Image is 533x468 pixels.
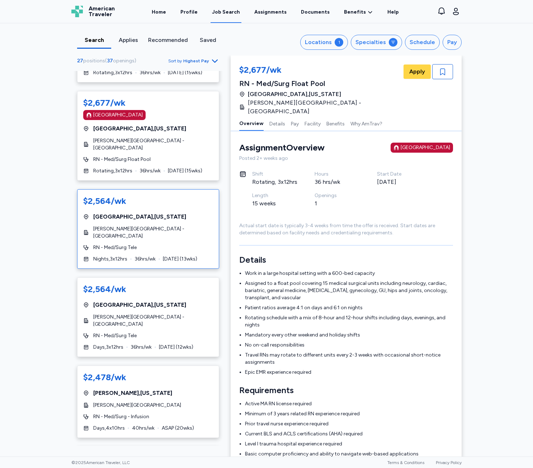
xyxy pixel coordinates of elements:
span: Sort by [168,58,182,64]
div: 1 [315,199,360,208]
div: 36 hrs/wk [315,178,360,186]
span: 36 hrs/wk [131,344,152,351]
li: Minimum of 3 years related RN experience required [245,410,453,417]
div: Openings [315,192,360,199]
span: Days , 3 x 12 hrs [93,344,123,351]
span: 27 [77,58,83,64]
span: 37 [107,58,113,64]
li: Work in a large hospital setting with a 600-bed capacity [245,270,453,277]
span: RN - Med/Surg Tele [93,332,137,339]
div: [DATE] [377,178,422,186]
li: Travel RNs may rotate to different units every 2-3 weeks with occasional short-notice assignments [245,352,453,366]
div: ( ) [77,57,139,65]
span: positions [83,58,105,64]
div: $2,478/wk [83,372,126,383]
span: Days , 4 x 10 hrs [93,425,125,432]
span: [GEOGRAPHIC_DATA] , [US_STATE] [93,301,186,309]
div: Actual start date is typically 3-4 weeks from time the offer is received. Start dates are determi... [239,222,453,237]
span: RN - Med/Surg Float Pool [93,156,151,163]
li: Active MA RN license required [245,400,453,407]
span: [DATE] ( 15 wks) [168,69,202,76]
button: Details [269,116,285,131]
span: [PERSON_NAME][GEOGRAPHIC_DATA] [93,402,181,409]
div: Rotating, 3x12hrs [252,178,297,186]
div: Pay [447,38,457,47]
div: Shift [252,171,297,178]
a: Job Search [211,1,241,23]
a: Terms & Conditions [387,460,424,465]
div: $2,564/wk [83,283,126,295]
span: Benefits [344,9,366,16]
div: $2,564/wk [83,195,126,207]
div: RN - Med/Surg Float Pool [239,78,402,89]
button: Pay [443,35,462,50]
span: [GEOGRAPHIC_DATA] , [US_STATE] [93,124,186,133]
div: Hours [315,171,360,178]
button: Benefits [326,116,345,131]
div: $2,677/wk [83,97,126,109]
h3: Requirements [239,385,453,396]
button: Sort byHighest Pay [168,57,219,65]
div: Applies [114,36,142,44]
div: Saved [194,36,222,44]
span: [PERSON_NAME][GEOGRAPHIC_DATA] - [GEOGRAPHIC_DATA] [248,99,398,116]
div: Search [80,36,108,44]
span: Highest Pay [183,58,209,64]
span: [PERSON_NAME][GEOGRAPHIC_DATA] - [GEOGRAPHIC_DATA] [93,225,213,240]
button: Overview [239,116,264,131]
span: [PERSON_NAME][GEOGRAPHIC_DATA] - [GEOGRAPHIC_DATA] [93,314,213,328]
span: Apply [409,67,425,76]
span: [DATE] ( 13 wks) [163,256,197,263]
button: Facility [305,116,321,131]
li: Basic computer proficiency and ability to navigate web-based applications [245,450,453,458]
div: Specialties [355,38,386,47]
button: Apply [404,65,431,79]
span: Rotating , 3 x 12 hrs [93,167,132,175]
span: American Traveler [89,6,115,17]
span: Rotating , 3 x 12 hrs [93,69,132,76]
img: Logo [71,6,83,17]
li: Assigned to a float pool covering 15 medical surgical units including neurology, cardiac, bariatr... [245,280,453,301]
button: Pay [291,116,299,131]
span: [PERSON_NAME][GEOGRAPHIC_DATA] - [GEOGRAPHIC_DATA] [93,137,213,152]
span: [DATE] ( 12 wks) [159,344,193,351]
div: Length [252,192,297,199]
span: [GEOGRAPHIC_DATA] , [US_STATE] [248,90,341,99]
button: Locations1 [300,35,348,50]
button: Schedule [405,35,440,50]
div: [GEOGRAPHIC_DATA] [93,111,143,119]
div: Schedule [410,38,435,47]
span: [PERSON_NAME] , [US_STATE] [93,389,172,397]
div: Assignment Overview [239,142,325,153]
div: Recommended [148,36,188,44]
span: © 2025 American Traveler, LLC [71,460,130,465]
span: ASAP ( 20 wks) [162,425,194,432]
span: [GEOGRAPHIC_DATA] , [US_STATE] [93,212,186,221]
h3: Details [239,254,453,266]
div: Start Date [377,171,422,178]
span: RN - Med/Surg Tele [93,244,137,251]
li: Level I trauma hospital experience required [245,440,453,448]
button: Specialties [351,35,402,50]
div: Locations [305,38,332,47]
span: 40 hrs/wk [132,425,155,432]
div: 15 weeks [252,199,297,208]
li: Epic EMR experience required [245,369,453,376]
button: Why AmTrav? [350,116,382,131]
li: Rotating schedule with a mix of 8-hour and 12-hour shifts including days, evenings, and nights [245,314,453,329]
div: Job Search [212,9,240,16]
span: RN - Med/Surg - Infusion [93,413,149,420]
a: Privacy Policy [436,460,462,465]
a: Benefits [344,9,373,16]
span: Nights , 3 x 12 hrs [93,256,127,263]
li: Current BLS and ACLS certifications (AHA) required [245,430,453,438]
div: 1 [335,38,343,47]
li: No on-call responsibilities [245,342,453,349]
li: Prior travel nurse experience required [245,420,453,428]
div: Posted 2+ weeks ago [239,155,453,162]
li: Patient ratios average 4:1 on days and 6:1 on nights [245,304,453,311]
span: 36 hrs/wk [140,167,161,175]
span: 36 hrs/wk [140,69,161,76]
div: [GEOGRAPHIC_DATA] [401,144,450,151]
div: $2,677/wk [239,64,402,77]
